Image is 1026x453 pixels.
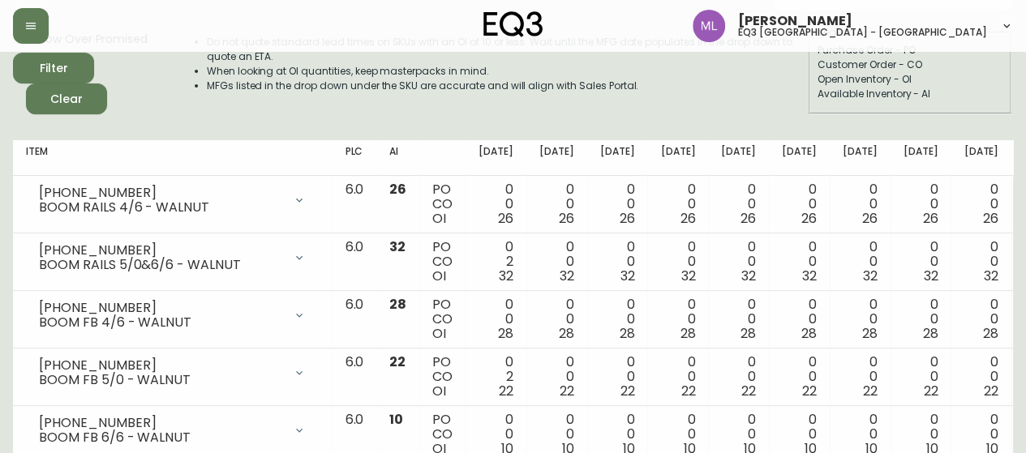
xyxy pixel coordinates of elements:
[389,237,406,256] span: 32
[39,373,283,387] div: BOOM FB 5/0 - WALNUT
[432,267,446,285] span: OI
[680,324,695,343] span: 28
[432,209,446,228] span: OI
[660,182,695,226] div: 0 0
[13,53,94,83] button: Filter
[479,355,513,399] div: 0 2
[964,355,998,399] div: 0 0
[863,382,878,400] span: 22
[560,267,574,285] span: 32
[782,297,817,341] div: 0 0
[923,382,938,400] span: 22
[39,301,283,315] div: [PHONE_NUMBER]
[13,140,332,176] th: Item
[983,324,998,343] span: 28
[26,355,319,391] div: [PHONE_NUMBER]BOOM FB 5/0 - WALNUT
[843,240,878,284] div: 0 0
[922,324,938,343] span: 28
[922,209,938,228] span: 26
[39,258,283,272] div: BOOM RAILS 5/0&6/6 - WALNUT
[432,182,453,226] div: PO CO
[600,240,635,284] div: 0 0
[769,140,830,176] th: [DATE]
[721,297,756,341] div: 0 0
[904,182,938,226] div: 0 0
[964,182,998,226] div: 0 0
[923,267,938,285] span: 32
[660,355,695,399] div: 0 0
[620,382,635,400] span: 22
[559,324,574,343] span: 28
[843,182,878,226] div: 0 0
[389,180,406,199] span: 26
[782,182,817,226] div: 0 0
[738,28,987,37] h5: eq3 [GEOGRAPHIC_DATA] - [GEOGRAPHIC_DATA]
[560,382,574,400] span: 22
[741,324,756,343] span: 28
[801,324,817,343] span: 28
[498,324,513,343] span: 28
[39,200,283,215] div: BOOM RAILS 4/6 - WALNUT
[863,267,878,285] span: 32
[499,382,513,400] span: 22
[26,412,319,448] div: [PHONE_NUMBER]BOOM FB 6/6 - WALNUT
[782,240,817,284] div: 0 0
[39,430,283,445] div: BOOM FB 6/6 - WALNUT
[207,79,807,93] li: MFGs listed in the drop down under the SKU are accurate and will align with Sales Portal.
[600,297,635,341] div: 0 0
[904,297,938,341] div: 0 0
[39,243,283,258] div: [PHONE_NUMBER]
[660,297,695,341] div: 0 0
[721,182,756,226] div: 0 0
[964,297,998,341] div: 0 0
[587,140,648,176] th: [DATE]
[984,267,998,285] span: 32
[26,83,107,114] button: Clear
[802,382,817,400] span: 22
[801,209,817,228] span: 26
[207,64,807,79] li: When looking at OI quantities, keep masterpacks in mind.
[680,267,695,285] span: 32
[39,358,283,373] div: [PHONE_NUMBER]
[984,382,998,400] span: 22
[951,140,1011,176] th: [DATE]
[483,11,543,37] img: logo
[738,15,852,28] span: [PERSON_NAME]
[389,410,403,429] span: 10
[680,382,695,400] span: 22
[539,355,574,399] div: 0 0
[432,297,453,341] div: PO CO
[466,140,526,176] th: [DATE]
[332,291,376,348] td: 6.0
[830,140,891,176] th: [DATE]
[741,209,756,228] span: 26
[862,209,878,228] span: 26
[389,353,406,371] span: 22
[479,240,513,284] div: 0 2
[983,209,998,228] span: 26
[432,355,453,399] div: PO CO
[539,297,574,341] div: 0 0
[559,209,574,228] span: 26
[332,176,376,233] td: 6.0
[891,140,951,176] th: [DATE]
[539,240,574,284] div: 0 0
[39,186,283,200] div: [PHONE_NUMBER]
[39,315,283,330] div: BOOM FB 4/6 - WALNUT
[432,382,446,400] span: OI
[647,140,708,176] th: [DATE]
[660,240,695,284] div: 0 0
[964,240,998,284] div: 0 0
[332,140,376,176] th: PLC
[693,10,725,42] img: baddbcff1c9a25bf9b3a4739eeaf679c
[479,182,513,226] div: 0 0
[741,382,756,400] span: 22
[389,295,406,314] span: 28
[818,72,1002,87] div: Open Inventory - OI
[721,355,756,399] div: 0 0
[843,355,878,399] div: 0 0
[376,140,419,176] th: AI
[620,324,635,343] span: 28
[818,58,1002,72] div: Customer Order - CO
[432,324,446,343] span: OI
